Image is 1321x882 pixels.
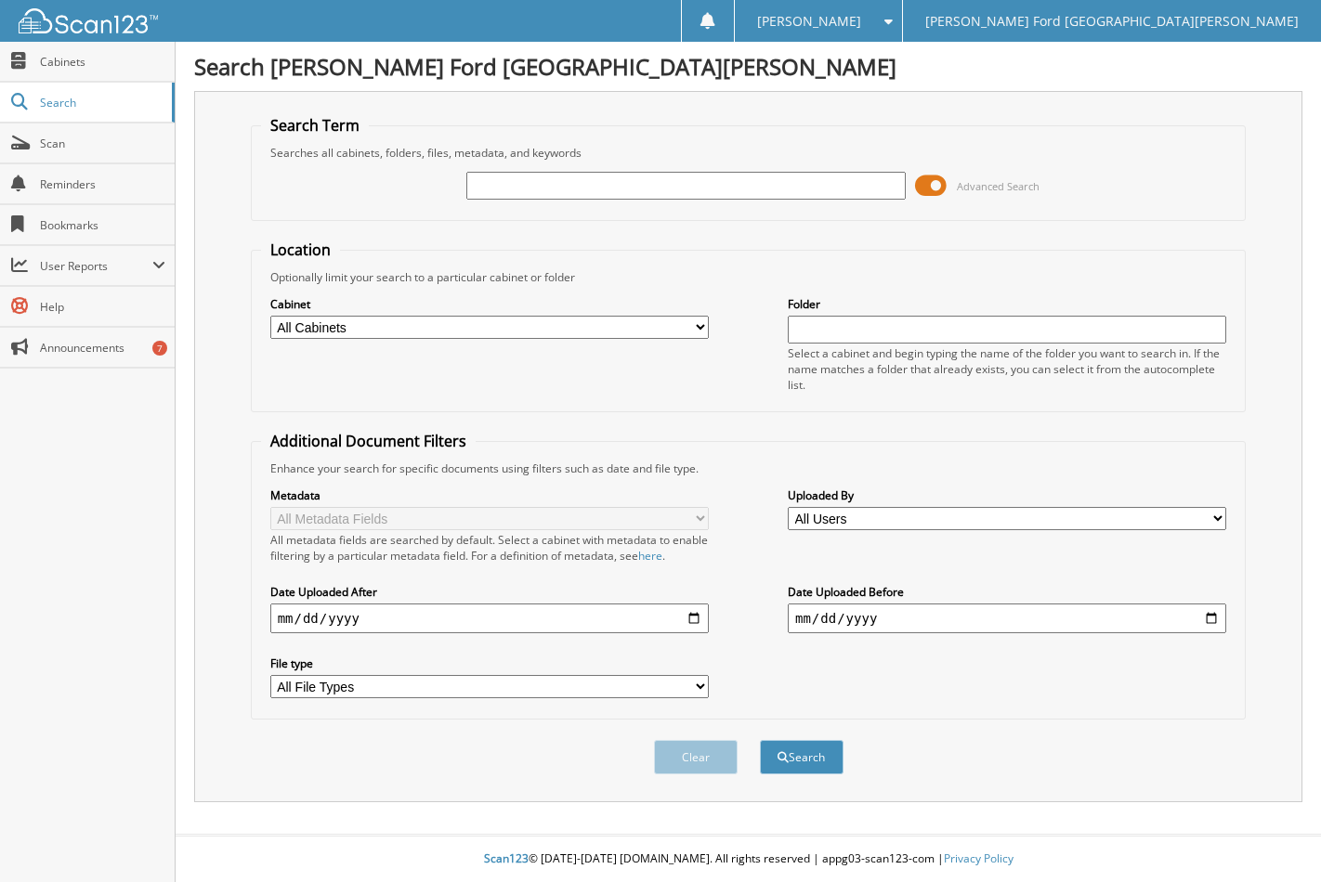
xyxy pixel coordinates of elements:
[925,16,1299,27] span: [PERSON_NAME] Ford [GEOGRAPHIC_DATA][PERSON_NAME]
[270,655,709,671] label: File type
[261,269,1236,285] div: Optionally limit your search to a particular cabinet or folder
[270,532,709,564] div: All metadata fields are searched by default. Select a cabinet with metadata to enable filtering b...
[638,548,662,564] a: here
[654,740,738,774] button: Clear
[152,341,167,356] div: 7
[261,431,476,451] legend: Additional Document Filters
[788,296,1226,312] label: Folder
[270,487,709,503] label: Metadata
[261,115,369,136] legend: Search Term
[40,176,165,192] span: Reminders
[788,603,1226,633] input: end
[40,217,165,233] span: Bookmarks
[270,584,709,600] label: Date Uploaded After
[261,145,1236,161] div: Searches all cabinets, folders, files, metadata, and keywords
[757,16,861,27] span: [PERSON_NAME]
[40,340,165,356] span: Announcements
[194,51,1302,82] h1: Search [PERSON_NAME] Ford [GEOGRAPHIC_DATA][PERSON_NAME]
[957,179,1040,193] span: Advanced Search
[270,603,709,633] input: start
[788,584,1226,600] label: Date Uploaded Before
[270,296,709,312] label: Cabinet
[176,837,1321,882] div: © [DATE]-[DATE] [DOMAIN_NAME]. All rights reserved | appg03-scan123-com |
[1228,793,1321,882] iframe: Chat Widget
[40,54,165,70] span: Cabinets
[40,136,165,151] span: Scan
[760,740,844,774] button: Search
[788,487,1226,503] label: Uploaded By
[261,240,340,260] legend: Location
[40,95,163,110] span: Search
[484,850,529,866] span: Scan123
[261,460,1236,476] div: Enhance your search for specific documents using filters such as date and file type.
[40,258,152,274] span: User Reports
[788,345,1226,393] div: Select a cabinet and begin typing the name of the folder you want to search in. If the name match...
[40,299,165,315] span: Help
[19,8,158,33] img: scan123-logo-white.svg
[944,850,1014,866] a: Privacy Policy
